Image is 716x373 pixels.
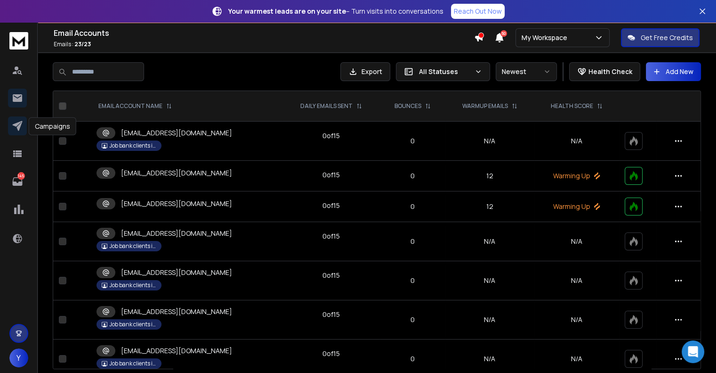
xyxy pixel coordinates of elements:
td: 12 [445,191,534,222]
div: 0 of 15 [322,131,340,141]
p: 0 [386,276,440,285]
div: 0 of 15 [322,232,340,241]
p: Job bank clients immigration assssment [109,282,156,289]
strong: Your warmest leads are on your site [228,7,346,16]
button: Newest [496,62,557,81]
p: N/A [540,354,613,364]
p: [EMAIL_ADDRESS][DOMAIN_NAME] [121,168,232,178]
span: 50 [500,30,507,37]
p: My Workspace [522,33,571,42]
p: [EMAIL_ADDRESS][DOMAIN_NAME] [121,346,232,356]
a: Reach Out Now [451,4,505,19]
div: 0 of 15 [322,170,340,180]
img: logo [9,32,28,50]
p: 0 [386,171,440,181]
p: Reach Out Now [454,7,502,16]
p: All Statuses [419,67,471,76]
button: Export [340,62,390,81]
p: 0 [386,237,440,246]
div: EMAIL ACCOUNT NAME [98,102,172,110]
p: N/A [540,315,613,324]
h1: Email Accounts [54,27,474,39]
p: 0 [386,136,440,146]
div: 0 of 15 [322,201,340,210]
p: 0 [386,354,440,364]
p: DAILY EMAILS SENT [300,102,353,110]
p: [EMAIL_ADDRESS][DOMAIN_NAME] [121,199,232,208]
td: 12 [445,161,534,191]
div: 0 of 15 [322,349,340,358]
div: Open Intercom Messenger [682,340,704,363]
p: 0 [386,202,440,211]
p: [EMAIL_ADDRESS][DOMAIN_NAME] [121,128,232,138]
p: [EMAIL_ADDRESS][DOMAIN_NAME] [121,307,232,316]
p: BOUNCES [394,102,421,110]
td: N/A [445,222,534,261]
p: Job bank clients immigration assssment [109,360,156,367]
div: Campaigns [29,117,76,135]
button: Get Free Credits [621,28,700,47]
p: Job bank clients immigration assssment [109,321,156,328]
button: Add New [646,62,701,81]
p: 145 [17,172,25,180]
a: 145 [8,172,27,191]
span: 23 / 23 [74,40,91,48]
p: WARMUP EMAILS [462,102,508,110]
button: Health Check [569,62,640,81]
p: 0 [386,315,440,324]
p: Warming Up [540,171,613,181]
div: 0 of 15 [322,310,340,319]
p: Warming Up [540,202,613,211]
p: [EMAIL_ADDRESS][DOMAIN_NAME] [121,268,232,277]
p: N/A [540,136,613,146]
p: N/A [540,276,613,285]
button: Y [9,348,28,367]
p: – Turn visits into conversations [228,7,443,16]
p: HEALTH SCORE [551,102,593,110]
p: Job bank clients immigration assssment [109,242,156,250]
p: [EMAIL_ADDRESS][DOMAIN_NAME] [121,229,232,238]
p: Emails : [54,41,474,48]
td: N/A [445,122,534,161]
td: N/A [445,261,534,300]
p: Health Check [588,67,632,76]
p: Get Free Credits [641,33,693,42]
div: 0 of 15 [322,271,340,280]
p: N/A [540,237,613,246]
p: Job bank clients immigration assssment [109,142,156,149]
td: N/A [445,300,534,340]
